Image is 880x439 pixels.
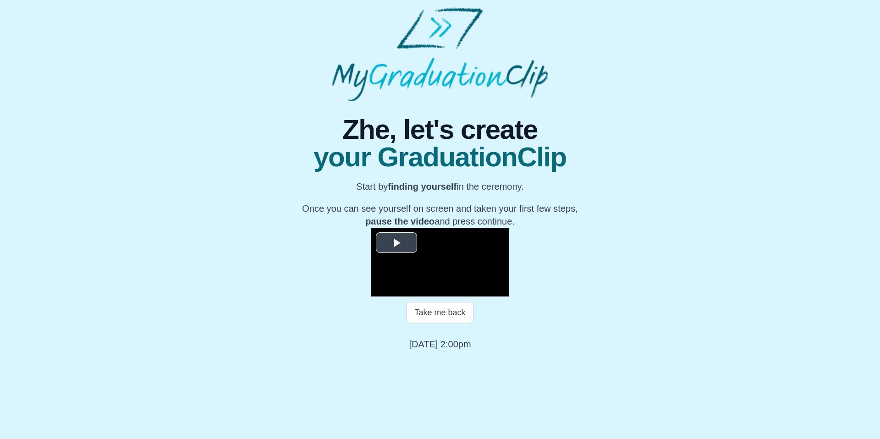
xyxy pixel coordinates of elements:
button: Play Video [376,232,417,253]
button: Take me back [407,302,473,323]
b: pause the video [365,216,434,226]
p: Once you can see yourself on screen and taken your first few steps, and press continue. [302,202,577,228]
span: your GraduationClip [302,143,577,171]
img: MyGraduationClip [332,7,548,101]
span: Zhe, let's create [302,116,577,143]
b: finding yourself [388,181,456,192]
p: [DATE] 2:00pm [409,338,471,351]
p: Start by in the ceremony. [302,180,577,193]
div: Video Player [371,228,509,296]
